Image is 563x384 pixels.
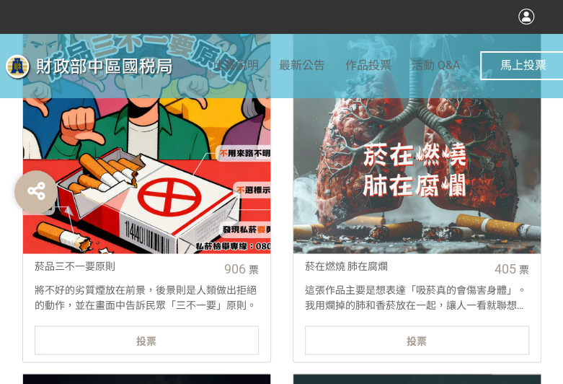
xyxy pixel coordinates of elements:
a: 活動 Q&A [412,33,460,98]
span: 投票 [136,335,156,346]
a: 作品投票 [345,33,391,98]
span: 票 [519,263,529,275]
a: 最新公告 [279,33,325,98]
span: 405 [495,261,516,276]
span: 馬上投票 [500,58,546,72]
span: 最新公告 [279,58,325,72]
span: 活動 Q&A [412,58,460,72]
span: 906 [224,261,246,276]
span: 比賽說明 [213,58,259,72]
a: 菸品三不一要原則906票將不好的劣質煙放在前景，後景則是人類做出拒絕的動作，並在畫面中告訴民眾「三不一要」原則。投票 [22,5,271,362]
div: 菸在燃燒 肺在腐爛 [305,258,484,274]
span: 投票 [407,335,427,346]
a: 菸在燃燒 肺在腐爛405票這張作品主要是想表達「吸菸真的會傷害身體」。我用爛掉的肺和香菸放在一起，讓人一看就聯想到抽菸會讓肺壞掉。比起單純用文字說明，用圖像直接呈現更有衝擊感，也能讓人更快理解菸... [293,5,541,362]
div: 將不好的劣質煙放在前景，後景則是人類做出拒絕的動作，並在畫面中告訴民眾「三不一要」原則。 [23,282,270,311]
a: 比賽說明 [213,33,259,98]
div: 菸品三不一要原則 [35,258,214,274]
span: 作品投票 [345,58,391,72]
span: 票 [249,263,259,275]
div: 這張作品主要是想表達「吸菸真的會傷害身體」。我用爛掉的肺和香菸放在一起，讓人一看就聯想到抽菸會讓肺壞掉。比起單純用文字說明，用圖像直接呈現更有衝擊感，也能讓人更快理解菸害的嚴重性。希望看到這張圖... [293,282,541,311]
